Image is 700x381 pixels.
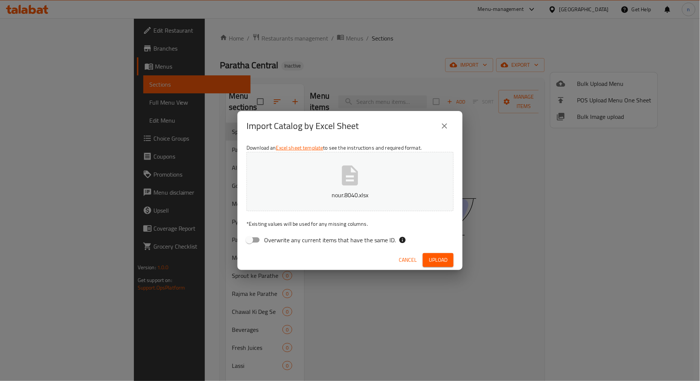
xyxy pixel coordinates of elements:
p: Existing values will be used for any missing columns. [246,220,454,228]
span: Overwrite any current items that have the same ID. [264,235,396,244]
button: Upload [423,253,454,267]
a: Excel sheet template [276,143,323,153]
span: Upload [429,255,448,265]
div: Download an to see the instructions and required format. [237,141,463,250]
button: nour.8040.xlsx [246,152,454,211]
button: close [436,117,454,135]
h2: Import Catalog by Excel Sheet [246,120,359,132]
svg: If the overwrite option isn't selected, then the items that match an existing ID will be ignored ... [399,236,406,244]
p: nour.8040.xlsx [258,190,442,199]
span: Cancel [399,255,417,265]
button: Cancel [396,253,420,267]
